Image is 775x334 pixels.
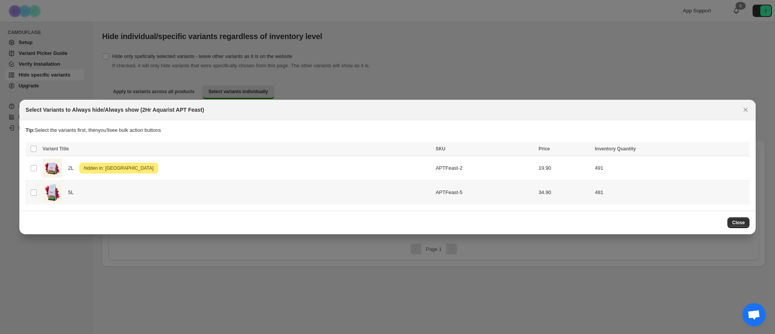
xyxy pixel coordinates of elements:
[26,127,35,133] strong: Tip:
[43,146,69,152] span: Variant Title
[26,106,204,114] h2: Select Variants to Always hide/Always show (2Hr Aquarist APT Feast)
[26,126,749,134] p: Select the variants first, then you'll see bulk action buttons
[727,217,749,228] button: Close
[592,156,749,181] td: 491
[68,189,78,196] span: 5L
[536,156,593,181] td: 19.90
[742,303,766,326] div: Open chat
[539,146,550,152] span: Price
[82,164,155,173] span: hidden in: [GEOGRAPHIC_DATA]
[68,164,78,172] span: 2L
[43,183,62,202] img: Feast-5000_Front_Bouquet.jpg
[436,146,445,152] span: SKU
[43,158,62,178] img: Feast-2000_Front_Bouquet.jpg
[740,104,751,115] button: Close
[433,156,536,181] td: APTFeast-2
[595,146,636,152] span: Inventory Quantity
[732,220,745,226] span: Close
[536,181,593,205] td: 34.90
[592,181,749,205] td: 481
[433,181,536,205] td: APTFeast-5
